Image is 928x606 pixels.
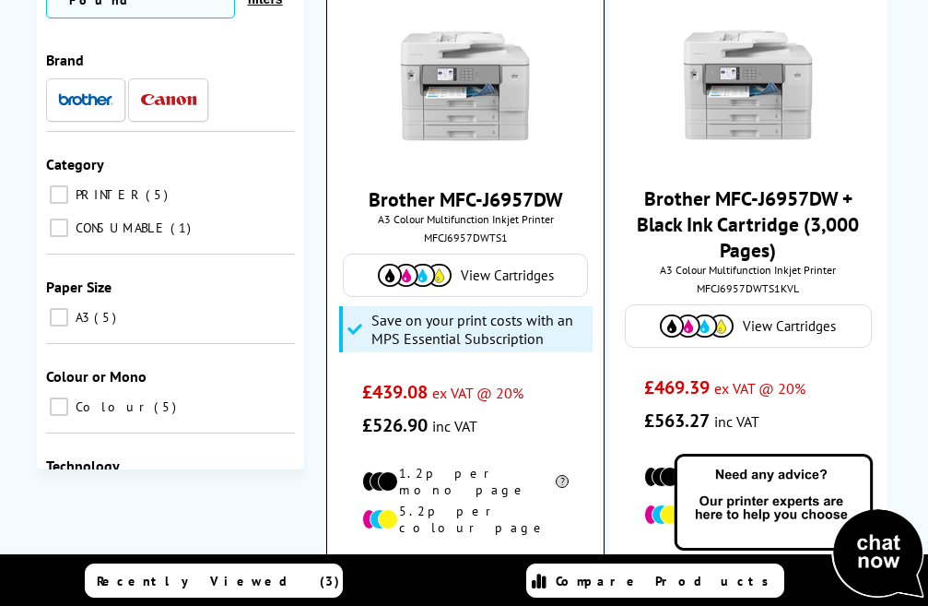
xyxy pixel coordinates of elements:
[714,412,759,431] span: inc VAT
[679,16,817,154] img: Brother-MFC-J6957DW-Front-Main-Small.jpg
[336,550,594,601] div: modal_delivery
[378,264,452,287] img: Cartridges
[50,308,68,327] input: A3 5
[46,457,120,475] span: Technology
[97,573,340,589] span: Recently Viewed (3)
[635,315,862,338] a: View Cartridges
[556,573,779,589] span: Compare Products
[396,17,534,155] img: Brother-MFC-J6957DW-Front-Main-Small.jpg
[670,451,928,602] img: Open Live Chat window
[94,309,121,326] span: 5
[637,185,859,263] a: Brother MFC-J6957DW + Black Ink Cartridge (3,000 Pages)
[362,503,569,536] li: 5.2p per colour page
[618,263,878,277] span: A3 Colour Multifunction Inkjet Printer
[644,460,852,493] li: 1.2p per mono page
[362,380,428,404] span: £439.08
[50,398,68,416] input: Colour 5
[714,379,805,398] span: ex VAT @ 20%
[341,231,590,244] div: MFCJ6957DWTS1
[743,317,836,335] span: View Cartridges
[644,409,710,433] span: £563.27
[46,51,84,69] span: Brand
[46,278,112,296] span: Paper Size
[71,398,152,415] span: Colour
[432,384,523,402] span: ex VAT @ 20%
[46,155,104,173] span: Category
[71,186,144,203] span: PRINTER
[644,375,710,399] span: £469.39
[623,281,874,295] div: MFCJ6957DWTS1KVL
[644,498,852,531] li: 5.2p per colour page
[50,219,68,237] input: CONSUMABLE 1
[85,564,343,598] a: Recently Viewed (3)
[432,417,477,435] span: inc VAT
[461,267,554,284] span: View Cartridges
[46,367,147,386] span: Colour or Mono
[371,311,588,348] span: Save on your print costs with an MPS Essential Subscription
[154,398,181,415] span: 5
[526,564,784,598] a: Compare Products
[71,309,92,326] span: A3
[362,413,428,437] span: £526.90
[141,94,196,106] img: Canon
[369,186,563,212] a: Brother MFC-J6957DW
[50,185,68,204] input: PRINTER 5
[71,220,169,236] span: CONSUMABLE
[353,264,578,287] a: View Cartridges
[170,220,195,236] span: 1
[336,212,594,226] span: A3 Colour Multifunction Inkjet Printer
[146,186,172,203] span: 5
[362,465,569,498] li: 1.2p per mono page
[660,315,734,338] img: Cartridges
[58,93,113,106] img: Brother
